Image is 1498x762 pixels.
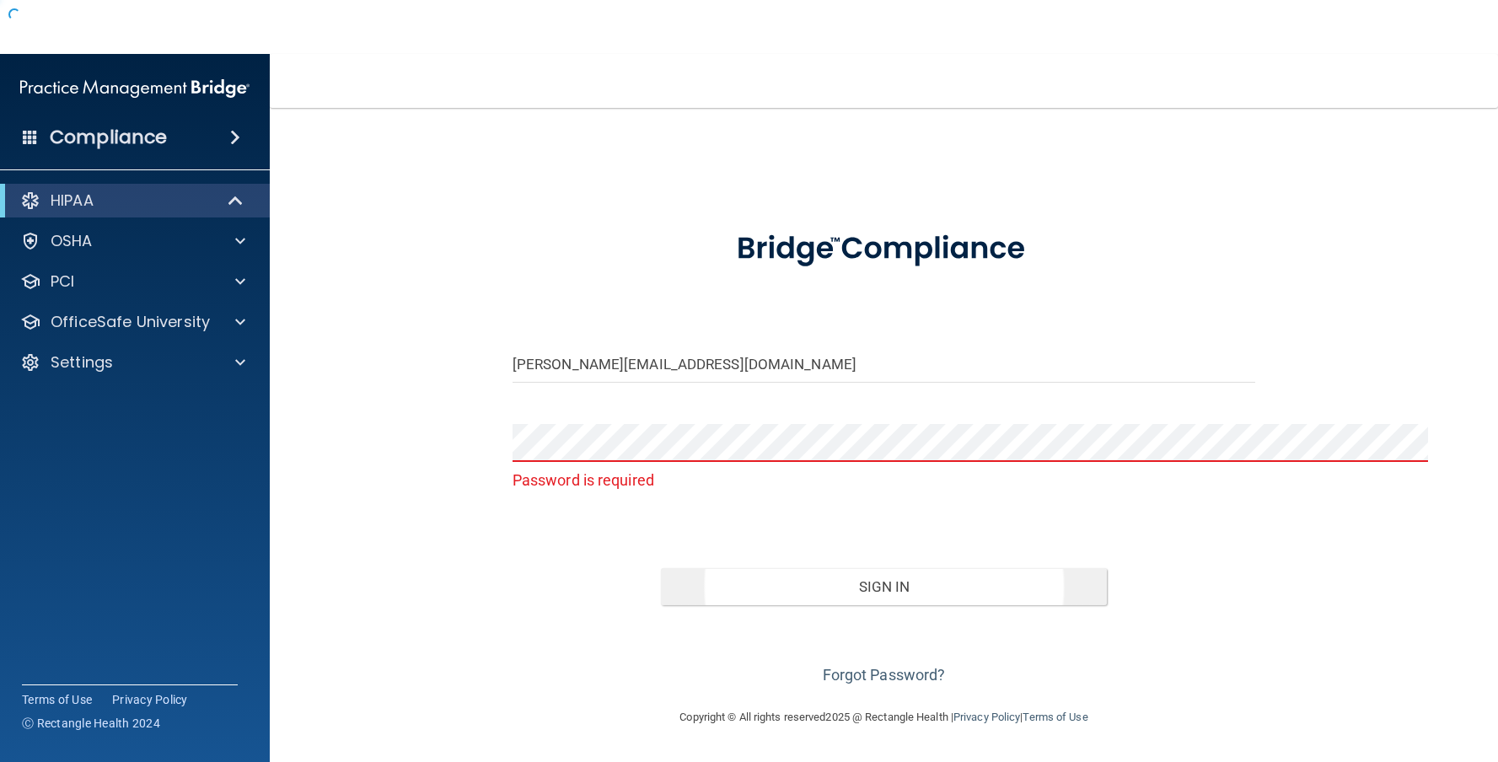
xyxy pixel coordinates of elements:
[577,690,1192,744] div: Copyright © All rights reserved 2025 @ Rectangle Health | |
[953,711,1020,723] a: Privacy Policy
[51,231,93,251] p: OSHA
[513,345,1255,383] input: Email
[20,190,244,211] a: HIPAA
[51,271,74,292] p: PCI
[51,312,210,332] p: OfficeSafe University
[661,568,1107,605] button: Sign In
[51,352,113,373] p: Settings
[823,666,946,684] a: Forgot Password?
[20,271,245,292] a: PCI
[20,231,245,251] a: OSHA
[20,312,245,332] a: OfficeSafe University
[20,352,245,373] a: Settings
[513,466,1255,494] p: Password is required
[50,126,167,149] h4: Compliance
[22,691,92,708] a: Terms of Use
[51,190,94,211] p: HIPAA
[22,715,160,732] span: Ⓒ Rectangle Health 2024
[705,209,1064,289] img: bridge_compliance_login_screen.278c3ca4.svg
[112,691,188,708] a: Privacy Policy
[20,72,250,105] img: PMB logo
[1023,711,1087,723] a: Terms of Use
